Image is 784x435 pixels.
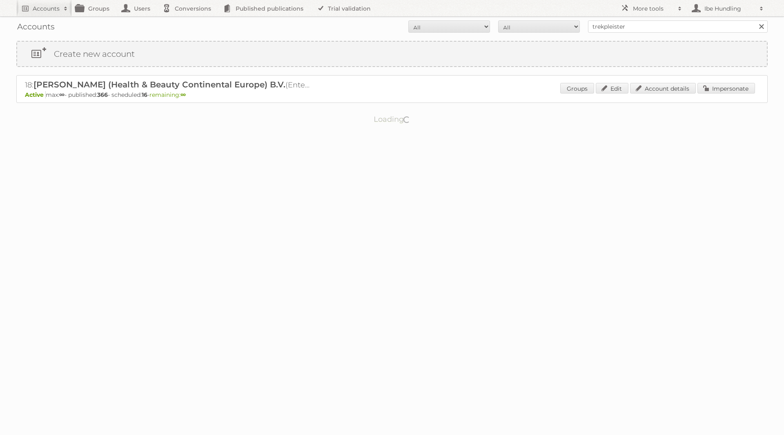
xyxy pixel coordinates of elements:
[17,42,767,66] a: Create new account
[33,80,285,89] span: [PERSON_NAME] (Health & Beauty Continental Europe) B.V.
[33,4,60,13] h2: Accounts
[702,4,755,13] h2: Ibe Hundling
[25,91,759,98] p: max: - published: - scheduled: -
[180,91,186,98] strong: ∞
[348,111,437,127] p: Loading
[697,83,755,94] a: Impersonate
[630,83,696,94] a: Account details
[97,91,108,98] strong: 366
[596,83,628,94] a: Edit
[142,91,147,98] strong: 16
[149,91,186,98] span: remaining:
[25,91,46,98] span: Active
[59,91,65,98] strong: ∞
[633,4,674,13] h2: More tools
[560,83,594,94] a: Groups
[25,80,311,90] h2: 18: (Enterprise ∞)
